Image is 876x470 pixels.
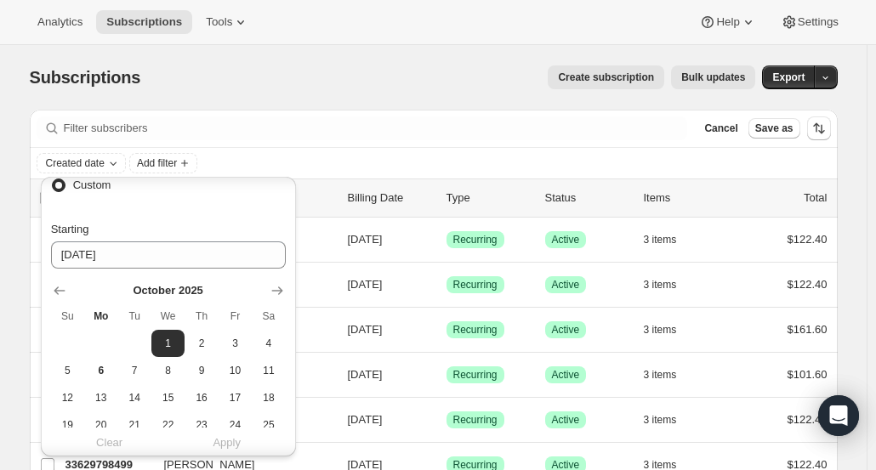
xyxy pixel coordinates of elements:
button: Wednesday October 8 2025 [151,357,185,384]
span: 3 items [644,278,677,292]
button: Saturday October 11 2025 [252,357,285,384]
span: Help [716,15,739,29]
th: Sunday [51,303,84,330]
div: Items [644,190,729,207]
span: Cancel [704,122,737,135]
span: $101.60 [788,368,828,381]
span: Recurring [453,368,498,382]
button: Tuesday October 21 2025 [118,411,151,439]
th: Wednesday [151,303,185,330]
div: Type [447,190,532,207]
span: [DATE] [348,323,383,336]
span: [DATE] [348,233,383,246]
button: Analytics [27,10,93,34]
div: 33629339747[PERSON_NAME][DATE]SuccessRecurringSuccessActive3 items$122.40 [65,273,828,297]
span: Tools [206,15,232,29]
button: Sort the results [807,116,831,140]
div: IDCustomerBilling DateTypeStatusItemsTotal [65,190,828,207]
button: Sunday October 5 2025 [51,357,84,384]
span: 3 items [644,413,677,427]
span: Recurring [453,278,498,292]
button: Tuesday October 14 2025 [118,384,151,411]
span: $122.40 [788,413,828,426]
button: Friday October 3 2025 [219,330,252,357]
button: Export [762,65,815,89]
span: 11 [259,364,278,377]
button: Thursday October 2 2025 [185,330,218,357]
div: 33629241443[PERSON_NAME][DATE]SuccessRecurringSuccessActive3 items$122.40 [65,228,828,252]
span: 4 [259,337,278,350]
span: Th [191,309,211,323]
span: Active [552,233,580,246]
span: Recurring [453,413,498,427]
th: Saturday [252,303,285,330]
button: 3 items [644,318,696,342]
p: Total [804,190,827,207]
span: We [158,309,178,323]
th: Tuesday [118,303,151,330]
button: 3 items [644,363,696,387]
span: Subscriptions [106,15,182,29]
button: Thursday October 16 2025 [185,384,218,411]
span: 22 [158,418,178,432]
th: Monday [84,303,117,330]
span: 3 items [644,368,677,382]
span: 8 [158,364,178,377]
button: Friday October 24 2025 [219,411,252,439]
button: Save as [748,118,800,139]
span: Tu [125,309,145,323]
span: [DATE] [348,368,383,381]
span: Created date [46,156,105,170]
div: 33629667427[PERSON_NAME][DATE]SuccessRecurringSuccessActive3 items$122.40 [65,408,828,432]
span: 3 items [644,323,677,337]
button: Friday October 10 2025 [219,357,252,384]
span: 9 [191,364,211,377]
span: Subscriptions [30,68,141,87]
span: 14 [125,391,145,405]
span: Active [552,413,580,427]
div: 33629569123[PERSON_NAME][DATE]SuccessRecurringSuccessActive3 items$161.60 [65,318,828,342]
span: Settings [798,15,839,29]
span: Save as [755,122,794,135]
span: 2 [191,337,211,350]
button: Create subscription [548,65,664,89]
span: Recurring [453,323,498,337]
span: 6 [91,364,111,377]
span: 1 [158,337,178,350]
button: Wednesday October 22 2025 [151,411,185,439]
span: 24 [225,418,245,432]
button: Today Monday October 6 2025 [84,357,117,384]
button: Subscriptions [96,10,192,34]
button: Thursday October 9 2025 [185,357,218,384]
th: Thursday [185,303,218,330]
button: Show next month, November 2025 [265,279,289,303]
span: 19 [58,418,77,432]
button: Monday October 13 2025 [84,384,117,411]
span: 7 [125,364,145,377]
span: 18 [259,391,278,405]
button: Add filter [129,153,197,173]
button: Created date [37,154,125,173]
button: Saturday October 18 2025 [252,384,285,411]
button: Wednesday October 15 2025 [151,384,185,411]
span: 10 [225,364,245,377]
button: Saturday October 25 2025 [252,411,285,439]
span: Starting [51,223,89,235]
span: 3 [225,337,245,350]
p: Billing Date [348,190,433,207]
span: Fr [225,309,245,323]
span: 25 [259,418,278,432]
span: 3 items [644,233,677,246]
span: 23 [191,418,211,432]
span: 15 [158,391,178,405]
span: Active [552,368,580,382]
button: Thursday October 23 2025 [185,411,218,439]
span: 12 [58,391,77,405]
span: 13 [91,391,111,405]
span: 16 [191,391,211,405]
span: [DATE] [348,413,383,426]
input: MM-DD-YYYY [51,241,286,269]
button: Sunday October 19 2025 [51,411,84,439]
span: Recurring [453,233,498,246]
span: Add filter [137,156,177,170]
